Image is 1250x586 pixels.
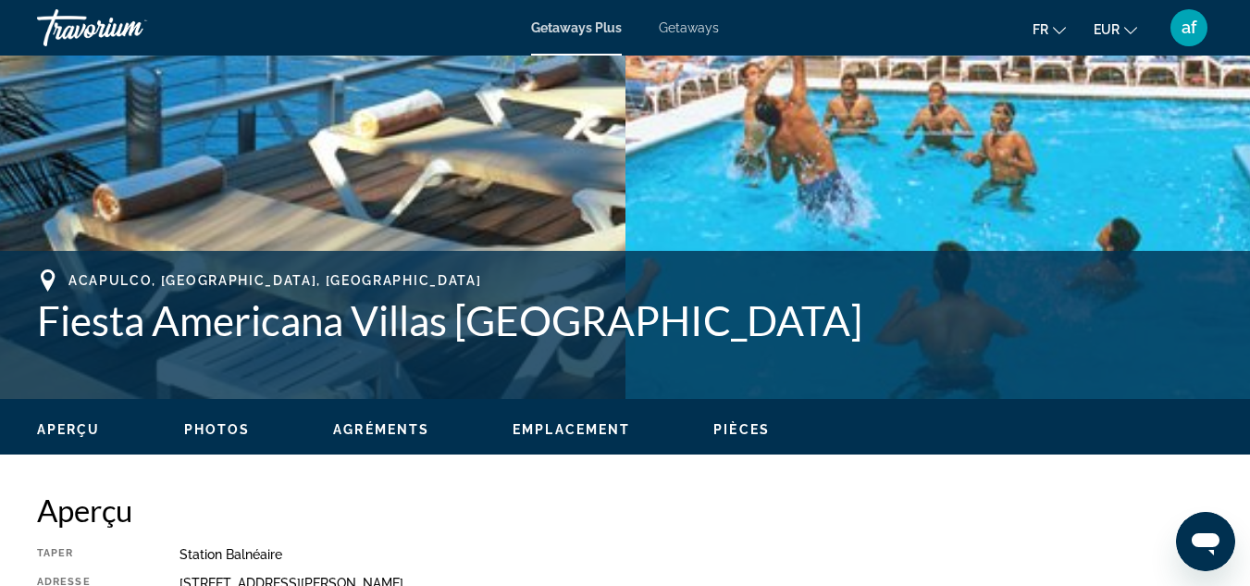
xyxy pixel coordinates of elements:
[659,20,719,35] a: Getaways
[37,422,101,437] span: Aperçu
[37,296,1213,344] h1: Fiesta Americana Villas [GEOGRAPHIC_DATA]
[1094,16,1137,43] button: Change currency
[333,421,429,438] button: Agréments
[37,547,133,562] div: Taper
[37,421,101,438] button: Aperçu
[713,422,770,437] span: Pièces
[1033,16,1066,43] button: Change language
[1176,512,1235,571] iframe: Bouton de lancement de la fenêtre de messagerie
[513,421,630,438] button: Emplacement
[713,421,770,438] button: Pièces
[1165,8,1213,47] button: User Menu
[333,422,429,437] span: Agréments
[68,273,481,288] span: Acapulco, [GEOGRAPHIC_DATA], [GEOGRAPHIC_DATA]
[184,421,251,438] button: Photos
[37,4,222,52] a: Travorium
[1094,22,1120,37] span: EUR
[513,422,630,437] span: Emplacement
[531,20,622,35] a: Getaways Plus
[184,422,251,437] span: Photos
[1182,19,1196,37] span: af
[1033,22,1048,37] span: fr
[179,547,1213,562] div: Station balnéaire
[37,492,1213,529] h2: Aperçu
